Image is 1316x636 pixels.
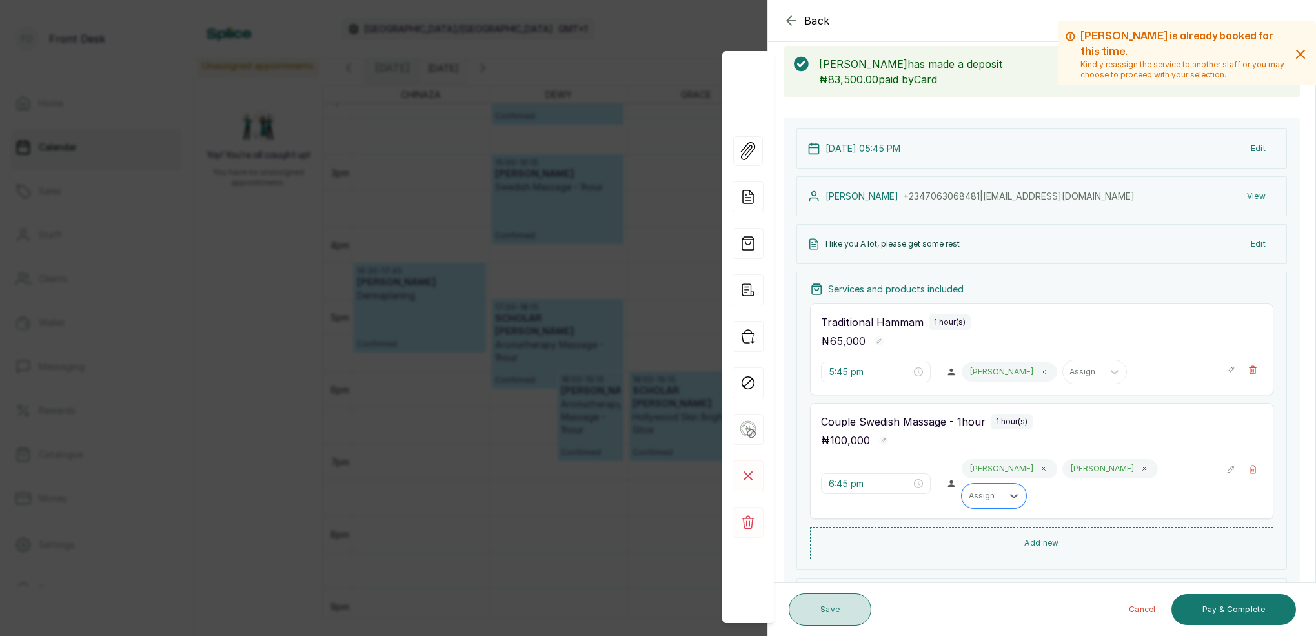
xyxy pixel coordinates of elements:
button: Cancel [1119,594,1166,625]
p: [PERSON_NAME] [970,464,1033,474]
p: [PERSON_NAME] [1071,464,1134,474]
span: +234 7063068481 | [EMAIL_ADDRESS][DOMAIN_NAME] [903,190,1135,201]
button: Edit [1240,137,1276,160]
span: 100,000 [830,434,870,447]
input: Select time [829,477,911,491]
input: Select time [829,365,911,379]
p: I like you A lot, please get some rest [825,239,960,249]
button: Pay & Complete [1171,594,1296,625]
p: Traditional Hammam [821,314,924,330]
p: Kindly reassign the service to another staff or you may choose to proceed with your selection. [1080,59,1288,80]
span: 65,000 [830,334,866,347]
p: ₦ [821,433,870,448]
p: Couple Swedish Massage - 1hour [821,414,986,429]
p: [PERSON_NAME] [970,367,1033,377]
button: Add new [810,527,1273,559]
button: Edit [1240,232,1276,256]
p: 1 hour(s) [934,317,966,327]
p: ₦83,500.00 paid by Card [819,72,1290,87]
button: View [1237,185,1276,208]
p: [PERSON_NAME] has made a deposit [819,56,1290,72]
p: Services and products included [828,283,964,296]
h2: [PERSON_NAME] is already booked for this time. [1080,28,1288,59]
p: ₦ [821,333,866,349]
p: 1 hour(s) [996,416,1027,427]
p: [PERSON_NAME] · [825,190,1135,203]
button: Save [789,593,871,626]
p: [DATE] 05:45 PM [825,142,900,155]
span: Back [804,13,830,28]
button: Back [784,13,830,28]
